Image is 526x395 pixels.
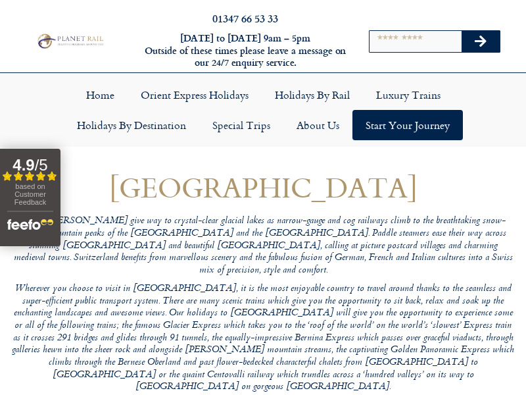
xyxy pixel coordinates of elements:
[199,110,283,140] a: Special Trips
[73,80,128,110] a: Home
[7,80,519,140] nav: Menu
[143,32,347,69] h6: [DATE] to [DATE] 9am – 5pm Outside of these times please leave a message on our 24/7 enquiry serv...
[352,110,463,140] a: Start your Journey
[35,32,105,49] img: Planet Rail Train Holidays Logo
[12,172,514,203] h1: [GEOGRAPHIC_DATA]
[262,80,363,110] a: Holidays by Rail
[12,215,514,276] p: Alpine [PERSON_NAME] give way to crystal-clear glacial lakes as narrow-gauge and cog railways cli...
[363,80,454,110] a: Luxury Trains
[64,110,199,140] a: Holidays by Destination
[12,283,514,394] p: Wherever you choose to visit in [GEOGRAPHIC_DATA], it is the most enjoyable country to travel aro...
[212,11,278,26] a: 01347 66 53 33
[283,110,352,140] a: About Us
[128,80,262,110] a: Orient Express Holidays
[462,31,500,52] button: Search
